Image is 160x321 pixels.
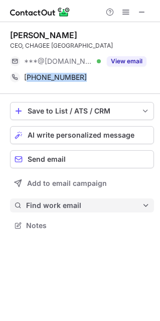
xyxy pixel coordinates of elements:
span: Find work email [26,201,142,210]
span: Notes [26,221,150,230]
div: [PERSON_NAME] [10,30,77,40]
span: [PHONE_NUMBER] [24,73,87,82]
button: Find work email [10,198,154,212]
button: Notes [10,219,154,233]
button: save-profile-one-click [10,102,154,120]
div: Save to List / ATS / CRM [28,107,136,115]
span: Add to email campaign [27,179,107,187]
div: CEO, CHAGEE [GEOGRAPHIC_DATA] [10,41,154,50]
span: AI write personalized message [28,131,134,139]
button: Send email [10,150,154,168]
button: Add to email campaign [10,174,154,192]
button: Reveal Button [107,56,146,66]
button: AI write personalized message [10,126,154,144]
span: Send email [28,155,66,163]
span: ***@[DOMAIN_NAME] [24,57,93,66]
img: ContactOut v5.3.10 [10,6,70,18]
